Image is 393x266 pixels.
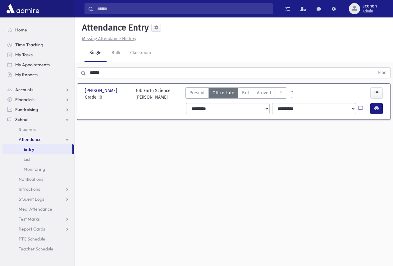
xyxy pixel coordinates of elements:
a: Home [2,25,74,35]
a: My Appointments [2,60,74,70]
a: Meal Attendance [2,204,74,214]
a: List [2,154,74,164]
div: 10b Earth Science [PERSON_NAME] [135,87,171,100]
a: PTC Schedule [2,234,74,244]
span: scohen [363,4,377,9]
span: Report Cards [19,226,45,232]
span: PTC Schedule [19,236,45,242]
span: Accounts [15,87,33,92]
span: Teacher Schedule [19,246,53,252]
span: Office Late [212,90,234,96]
a: Fundraising [2,105,74,114]
a: Test Marks [2,214,74,224]
a: Report Cards [2,224,74,234]
a: Single [85,44,107,62]
span: Present [190,90,205,96]
span: Home [15,27,27,33]
span: List [24,156,30,162]
a: Entry [2,144,72,154]
span: Admin [363,9,377,14]
span: Student Logs [19,196,44,202]
span: Test Marks [19,216,40,222]
a: Financials [2,95,74,105]
span: [PERSON_NAME] [85,87,118,94]
span: Time Tracking [15,42,43,48]
a: My Reports [2,70,74,80]
span: Grade 10 [85,94,129,100]
a: Missing Attendance History [80,36,136,41]
span: My Tasks [15,52,33,58]
span: Fundraising [15,107,38,112]
span: School [15,117,28,122]
a: My Tasks [2,50,74,60]
a: Accounts [2,85,74,95]
span: Notifications [19,176,43,182]
a: Student Logs [2,194,74,204]
span: Infractions [19,186,40,192]
span: Students [19,127,36,132]
span: My Appointments [15,62,50,68]
span: Entry [24,147,34,152]
div: AttTypes [185,87,287,100]
span: Financials [15,97,34,102]
a: Notifications [2,174,74,184]
a: Monitoring [2,164,74,174]
a: Infractions [2,184,74,194]
a: Teacher Schedule [2,244,74,254]
a: School [2,114,74,124]
h5: Attendance Entry [80,22,149,33]
span: Exit [242,90,249,96]
span: My Reports [15,72,38,77]
span: Attendance [19,137,42,142]
button: Find [374,68,390,78]
a: Classroom [125,44,156,62]
span: Monitoring [24,166,45,172]
span: Arrived [257,90,271,96]
u: Missing Attendance History [82,36,136,41]
span: Meal Attendance [19,206,52,212]
input: Search [94,3,272,14]
a: Bulk [107,44,125,62]
a: Time Tracking [2,40,74,50]
img: AdmirePro [5,2,41,15]
a: Students [2,124,74,134]
a: Attendance [2,134,74,144]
